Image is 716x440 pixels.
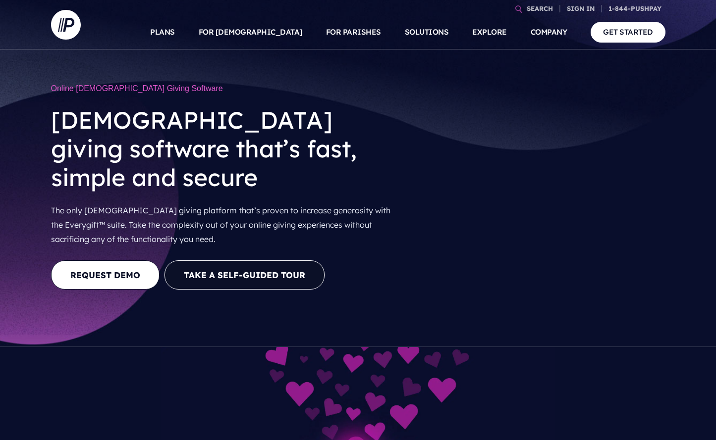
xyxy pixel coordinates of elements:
[51,98,403,199] h2: [DEMOGRAPHIC_DATA] giving software that’s fast, simple and secure
[326,15,381,49] a: FOR PARISHES
[199,15,302,49] a: FOR [DEMOGRAPHIC_DATA]
[165,260,325,290] button: Take a Self-guided Tour
[161,349,555,359] picture: everygift-impact
[531,15,567,49] a: COMPANY
[150,15,175,49] a: PLANS
[51,260,160,290] a: REQUEST DEMO
[405,15,449,49] a: SOLUTIONS
[51,79,403,98] h1: Online [DEMOGRAPHIC_DATA] Giving Software
[591,22,665,42] a: GET STARTED
[51,199,403,250] p: The only [DEMOGRAPHIC_DATA] giving platform that’s proven to increase generosity with the Everygi...
[472,15,507,49] a: EXPLORE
